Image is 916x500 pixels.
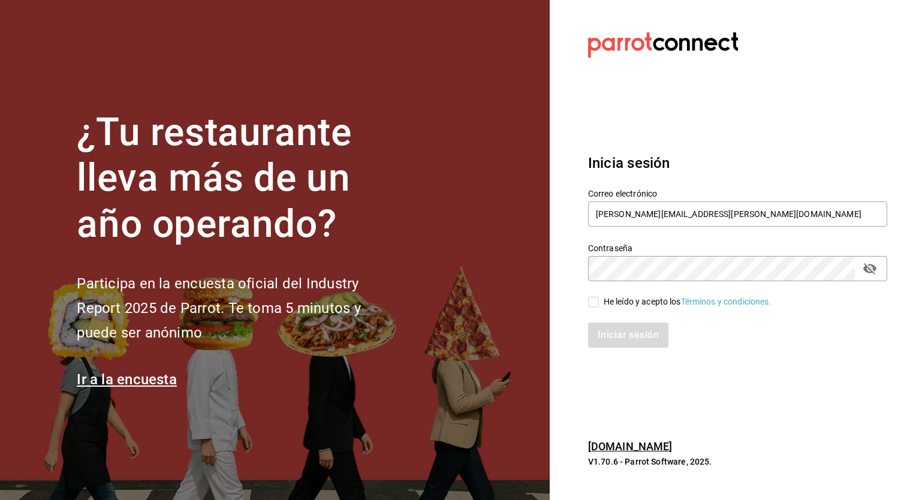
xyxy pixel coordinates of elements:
[588,440,673,453] a: [DOMAIN_NAME]
[681,297,772,306] a: Términos y condiciones.
[77,110,400,248] h1: ¿Tu restaurante lleva más de un año operando?
[860,258,880,279] button: passwordField
[588,201,887,227] input: Ingresa tu correo electrónico
[588,456,887,468] p: V1.70.6 - Parrot Software, 2025.
[588,152,887,174] h3: Inicia sesión
[588,243,887,252] label: Contraseña
[588,189,887,197] label: Correo electrónico
[77,371,177,388] a: Ir a la encuesta
[604,296,772,308] div: He leído y acepto los
[77,272,400,345] h2: Participa en la encuesta oficial del Industry Report 2025 de Parrot. Te toma 5 minutos y puede se...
